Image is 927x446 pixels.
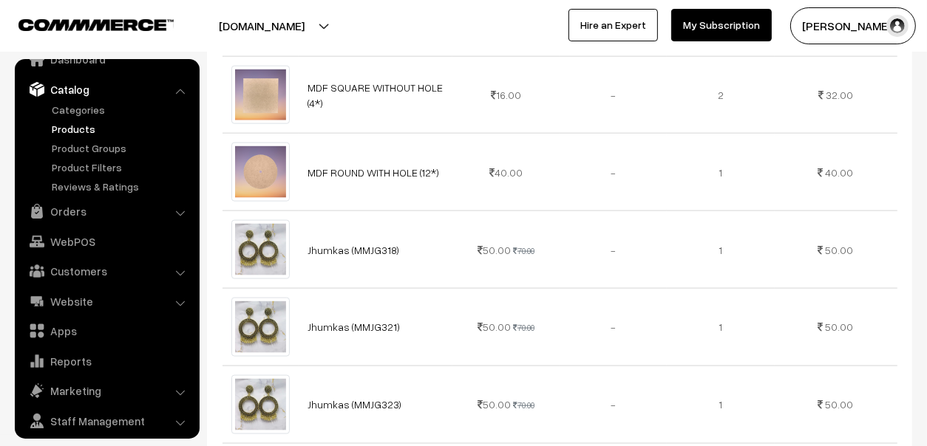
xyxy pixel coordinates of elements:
a: COMMMERCE [18,15,148,32]
td: - [560,134,667,211]
a: Reviews & Ratings [48,179,194,194]
td: - [560,56,667,134]
a: Apps [18,318,194,344]
a: Website [18,288,194,315]
a: MDF SQUARE WITHOUT HOLE (4*) [308,81,443,109]
img: user [886,15,909,37]
button: [DOMAIN_NAME] [167,7,356,44]
strike: 70.00 [513,246,534,255]
img: WhatsApp Image 2025-08-05 at 4.21.28 PM.jpeg [231,220,291,279]
td: - [560,366,667,443]
a: Dashboard [18,46,194,72]
button: [PERSON_NAME]… [790,7,916,44]
td: - [560,211,667,289]
span: 1 [719,398,722,411]
a: Jhumkas (MMJG323) [308,398,401,411]
span: 50.00 [478,398,511,411]
span: 50.00 [826,398,854,411]
span: 40.00 [826,166,854,179]
a: Categories [48,102,194,117]
strike: 70.00 [513,323,534,332]
a: Staff Management [18,408,194,434]
img: 1700827697640-642482810-removebg-preview.png [231,143,291,202]
a: Jhumkas (MMJG318) [308,244,399,256]
a: Hire an Expert [568,9,658,41]
span: 50.00 [826,244,854,256]
a: My Subscription [671,9,772,41]
span: 1 [719,320,722,333]
span: 32.00 [826,89,853,101]
a: WebPOS [18,228,194,255]
a: Customers [18,258,194,284]
a: Products [48,121,194,137]
a: Product Filters [48,159,194,175]
span: 1 [719,166,722,179]
span: 16.00 [491,89,521,101]
a: Reports [18,348,194,374]
img: COMMMERCE [18,19,174,30]
td: - [560,289,667,366]
a: Jhumkas (MMJG321) [308,320,400,333]
span: 50.00 [478,320,511,333]
strike: 70.00 [513,400,534,410]
img: WhatsApp Image 2025-08-05 at 4.21.28 PM.jpeg [231,375,291,434]
span: 1 [719,244,722,256]
img: WhatsApp Image 2025-08-05 at 4.21.28 PM.jpeg [231,298,291,357]
a: Orders [18,198,194,224]
span: 2 [718,89,724,101]
span: 40.00 [489,166,523,179]
a: Marketing [18,377,194,404]
span: 50.00 [478,244,511,256]
a: Catalog [18,76,194,103]
a: Product Groups [48,140,194,156]
a: MDF ROUND WITH HOLE (12*) [308,166,439,179]
span: 50.00 [826,320,854,333]
img: 1700833422689-98234828-removebg-preview.png [231,66,291,125]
